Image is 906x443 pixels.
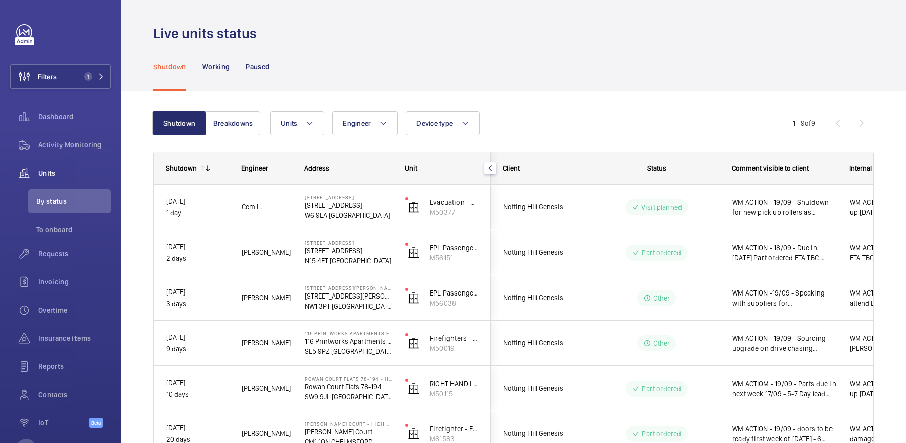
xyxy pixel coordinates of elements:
div: Unit [405,164,479,172]
p: [DATE] [166,196,229,207]
span: To onboard [36,225,111,235]
span: 1 [84,72,92,81]
p: 2 days [166,253,229,264]
p: Rowan Court Flats 78-194 [305,382,392,392]
p: [STREET_ADDRESS] [305,194,392,200]
p: Part ordered [642,429,681,439]
span: Units [281,119,297,127]
button: Engineer [332,111,398,135]
h1: Live units status [153,24,263,43]
img: elevator.svg [408,292,420,304]
span: Overtime [38,305,111,315]
span: Requests [38,249,111,259]
p: Part ordered [642,248,681,258]
span: Address [304,164,329,172]
span: Engineer [241,164,268,172]
p: Working [202,62,230,72]
p: Other [653,293,670,303]
p: RIGHT HAND LIFT [430,379,478,389]
p: [STREET_ADDRESS][PERSON_NAME] [305,291,392,301]
p: SW9 9JL [GEOGRAPHIC_DATA] [305,392,392,402]
span: 1 - 9 9 [793,120,815,127]
p: 116 Printworks Apartments Flats 1-65 - High Risk Building [305,330,392,336]
p: M56038 [430,298,478,308]
p: N15 4ET [GEOGRAPHIC_DATA] [305,256,392,266]
span: [PERSON_NAME] [242,383,291,394]
span: IoT [38,418,89,428]
span: Insurance items [38,333,111,343]
span: Beta [89,418,103,428]
p: Shutdown [153,62,186,72]
p: 9 days [166,343,229,355]
img: elevator.svg [408,337,420,349]
span: Invoicing [38,277,111,287]
p: 116 Printworks Apartments Flats 1-65 [305,336,392,346]
img: elevator.svg [408,201,420,213]
span: Filters [38,71,57,82]
img: elevator.svg [408,247,420,259]
span: Notting Hill Genesis [503,292,581,304]
button: Shutdown [152,111,206,135]
p: [STREET_ADDRESS][PERSON_NAME] [305,285,392,291]
p: [STREET_ADDRESS] [305,200,392,210]
p: 10 days [166,389,229,400]
p: M50377 [430,207,478,217]
p: W6 9EA [GEOGRAPHIC_DATA] [305,210,392,220]
span: Device type [416,119,453,127]
p: Visit planned [641,202,682,212]
span: Activity Monitoring [38,140,111,150]
span: of [805,119,811,127]
p: [PERSON_NAME] Court - High Risk Building [305,421,392,427]
span: [PERSON_NAME] [242,428,291,439]
span: Notting Hill Genesis [503,337,581,349]
p: [DATE] [166,377,229,389]
span: Internal comment [849,164,902,172]
p: Other [653,338,670,348]
span: Dashboard [38,112,111,122]
p: 3 days [166,298,229,310]
div: Shutdown [166,164,197,172]
span: Notting Hill Genesis [503,201,581,213]
span: WM ACTION -19/09 - Speaking with suppliers for [PERSON_NAME] 18/09 Repairs attended, air cord rol... [732,288,837,308]
button: Breakdowns [206,111,260,135]
span: [PERSON_NAME] [242,247,291,258]
span: Units [38,168,111,178]
span: Notting Hill Genesis [503,247,581,258]
p: NW1 3PT [GEOGRAPHIC_DATA] [305,301,392,311]
p: EPL Passenger Lift [430,288,478,298]
p: [DATE] [166,422,229,434]
p: Part ordered [642,384,681,394]
span: WM ACTIOM - 19/09 - Parts due in next week 17/09 - 5-7 Day lead due in [DATE] [DATE] Part Ordered... [732,379,837,399]
span: WM ACTION - 18/09 - Due in [DATE] Part ordered ETA TBC. 17.09.25 [DATE] - Edges required [732,243,837,263]
span: [PERSON_NAME] [242,337,291,349]
span: WM ACTION - 19/09 - Sourcing upgrade on drive chasing suppliers 16/09 - Tek in communications wit... [732,333,837,353]
p: Rowan Court Flats 78-194 - High Risk Building [305,376,392,382]
button: Units [270,111,324,135]
p: SE5 9PZ [GEOGRAPHIC_DATA] [305,346,392,356]
img: elevator.svg [408,428,420,440]
span: Client [503,164,520,172]
p: M50019 [430,343,478,353]
p: Paused [246,62,269,72]
span: Notting Hill Genesis [503,383,581,394]
span: Cem L. [242,201,291,213]
p: Firefighter - EPL Passenger Lift [430,424,478,434]
span: Engineer [343,119,371,127]
span: WM ACTION - 19/09 - Shutdown for new pick up rollers as requested from client 18/09 - Follow up [... [732,197,837,217]
p: [STREET_ADDRESS] [305,246,392,256]
p: M56151 [430,253,478,263]
button: Device type [406,111,480,135]
span: By status [36,196,111,206]
p: M50115 [430,389,478,399]
span: [PERSON_NAME] [242,292,291,304]
p: [PERSON_NAME] Court [305,427,392,437]
p: Evacuation - EPL Passenger Lift No 1 [430,197,478,207]
p: 1 day [166,207,229,219]
p: [DATE] [166,332,229,343]
span: Reports [38,361,111,372]
span: Comment visible to client [732,164,809,172]
p: Firefighters - EPL Flats 1-65 No 1 [430,333,478,343]
span: Status [647,164,666,172]
img: elevator.svg [408,383,420,395]
p: EPL Passenger Lift [430,243,478,253]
